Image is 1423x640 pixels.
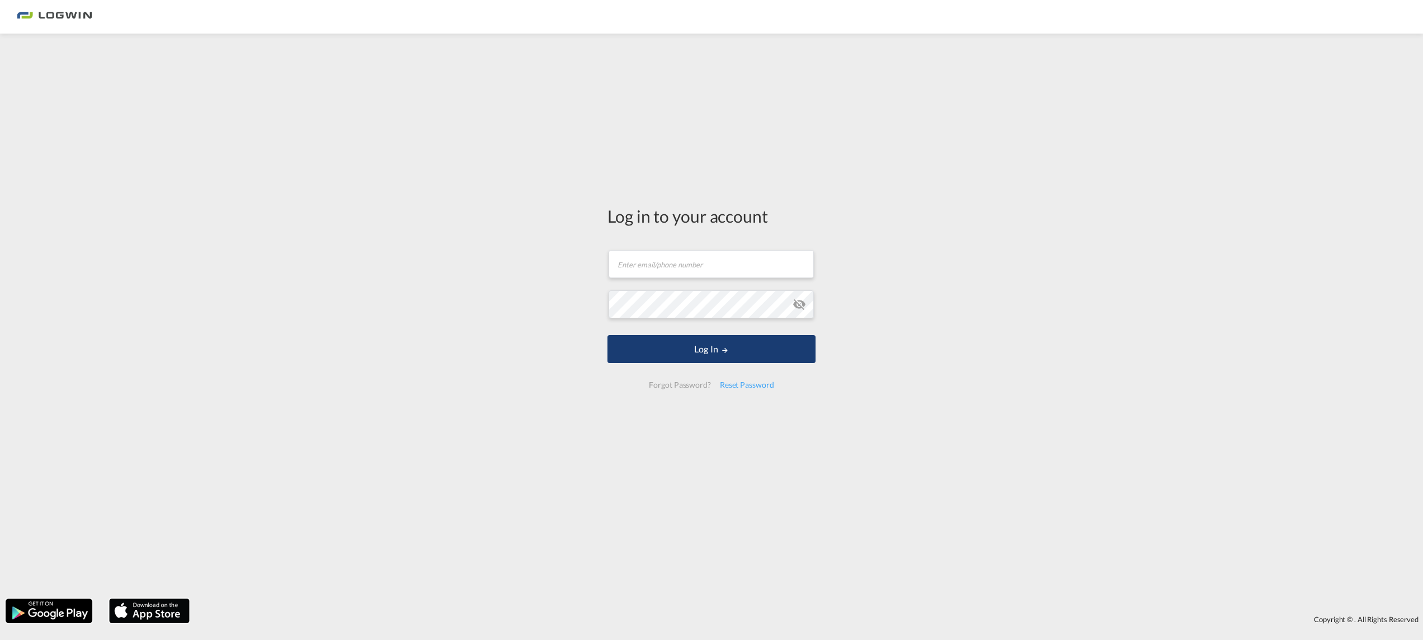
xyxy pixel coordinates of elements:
[644,375,715,395] div: Forgot Password?
[195,610,1423,629] div: Copyright © . All Rights Reserved
[4,597,93,624] img: google.png
[607,204,816,228] div: Log in to your account
[715,375,779,395] div: Reset Password
[108,597,191,624] img: apple.png
[17,4,92,30] img: bc73a0e0d8c111efacd525e4c8ad7d32.png
[609,250,814,278] input: Enter email/phone number
[607,335,816,363] button: LOGIN
[793,298,806,311] md-icon: icon-eye-off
